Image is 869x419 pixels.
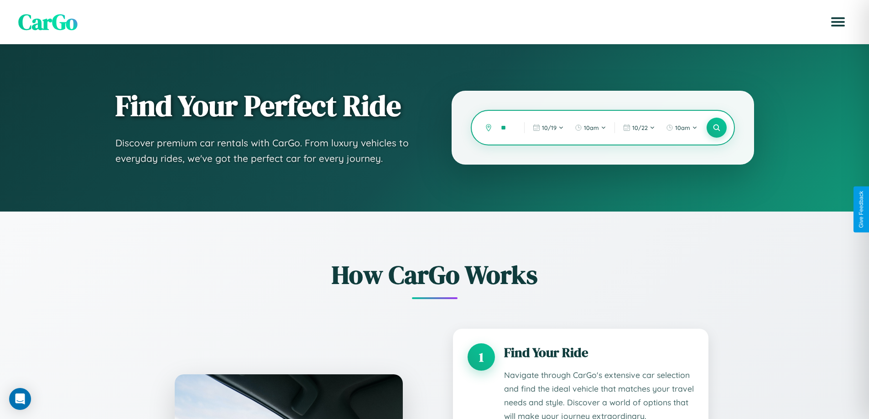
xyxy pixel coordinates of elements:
[161,257,708,292] h2: How CarGo Works
[9,388,31,410] div: Open Intercom Messenger
[825,9,851,35] button: Open menu
[115,90,415,122] h1: Find Your Perfect Ride
[468,343,495,371] div: 1
[504,343,694,362] h3: Find Your Ride
[675,124,690,131] span: 10am
[584,124,599,131] span: 10am
[528,120,568,135] button: 10/19
[18,7,78,37] span: CarGo
[619,120,660,135] button: 10/22
[661,120,702,135] button: 10am
[858,191,864,228] div: Give Feedback
[632,124,648,131] span: 10 / 22
[542,124,557,131] span: 10 / 19
[115,135,415,166] p: Discover premium car rentals with CarGo. From luxury vehicles to everyday rides, we've got the pe...
[570,120,611,135] button: 10am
